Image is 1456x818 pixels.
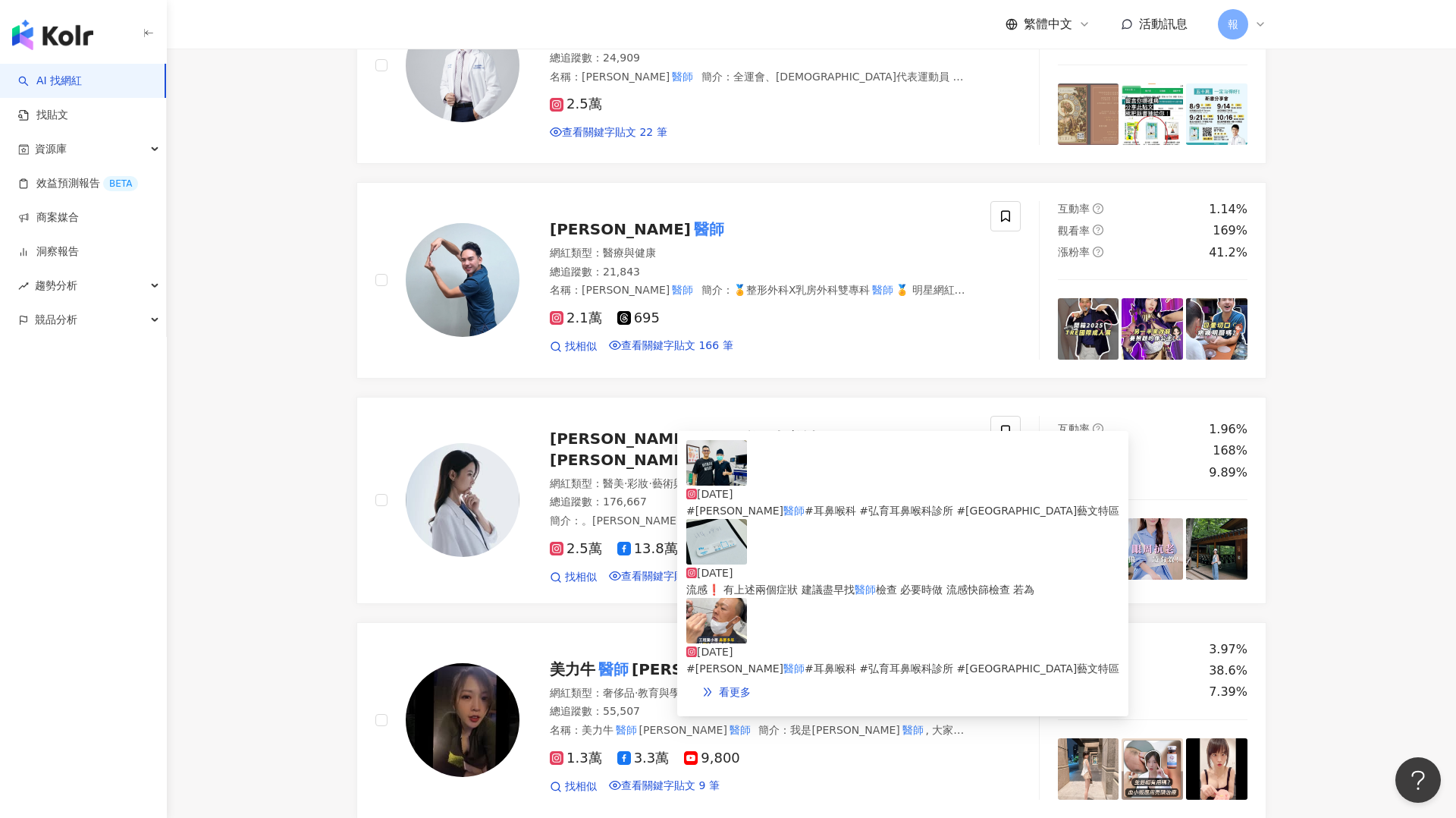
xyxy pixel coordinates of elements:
mark: 醫師 [670,282,695,298]
img: post-image [1058,738,1119,800]
img: post-image [1186,738,1247,800]
img: post-image [1058,298,1119,360]
span: [PERSON_NAME] [550,220,691,238]
span: 教育與學習 [638,687,691,699]
div: 網紅類型 ： [550,477,972,492]
span: 醫療與健康 [603,247,656,259]
span: rise [18,281,29,291]
span: #耳鼻喉科 #弘育耳鼻喉科診所 #[GEOGRAPHIC_DATA]藝文特區 [805,505,1119,517]
img: post-image [1122,738,1183,800]
div: 7.39% [1209,684,1247,700]
span: [PERSON_NAME] [582,71,670,83]
span: 流感❗️ 有上述兩個症狀 建議盡早找 [686,584,855,596]
div: 總追蹤數 ： 55,507 [550,704,972,719]
span: 競品分析 [35,303,77,337]
span: [PERSON_NAME] [639,724,727,736]
span: [PERSON_NAME] [582,284,670,296]
span: 互動率 [1058,423,1090,435]
span: 觀看率 [1058,225,1090,237]
div: 41.2% [1209,244,1247,261]
a: 查看關鍵字貼文 22 筆 [550,126,667,138]
a: 商案媒合 [18,210,79,225]
span: 彩妝 [627,477,648,489]
span: 695 [617,310,660,326]
span: question-circle [1093,203,1103,214]
span: 🏅整形外科X乳房外科雙專科 [733,284,871,296]
a: 洞察報告 [18,244,79,260]
mark: 醫師 [783,662,805,675]
span: 查看關鍵字貼文 24 筆 [621,570,726,582]
span: [DATE] [697,488,733,500]
mark: 醫師 [595,657,632,681]
img: post-image [1186,298,1247,360]
span: 3.3萬 [617,750,670,766]
img: post-image [1186,518,1247,580]
span: 2.1萬 [550,310,602,326]
img: post-image [1122,518,1183,580]
span: 美力牛 [582,724,613,736]
div: 9.89% [1209,464,1247,481]
mark: 醫師 [855,584,876,596]
span: 。我的丸美誌。 [727,429,833,448]
span: 報 [1228,16,1238,33]
span: 看更多 [719,686,751,698]
mark: 醫師 [670,68,695,85]
span: 繁體中文 [1024,16,1072,33]
span: question-circle [1093,423,1103,434]
img: logo [12,20,93,50]
span: [PERSON_NAME] [632,660,773,678]
span: 互動率 [1058,203,1090,215]
img: KOL Avatar [406,443,519,557]
span: 簡介 ： [550,71,964,127]
div: 總追蹤數 ： 176,667 [550,495,972,510]
span: 藝術與娛樂 [652,477,705,489]
a: 找相似 [550,339,597,354]
div: 總追蹤數 ： 24,909 [550,51,972,66]
span: 醫美 [603,477,624,489]
div: 總追蹤數 ： 21,843 [550,265,972,280]
span: 檢查 必要時做 流感快篩檢查 若為 [876,584,1034,596]
img: post-image [686,440,747,486]
a: 找貼文 [18,108,68,123]
span: double-right [702,687,713,697]
span: question-circle [1093,247,1103,257]
div: 網紅類型 ： [550,686,972,701]
span: [PERSON_NAME] [550,429,691,448]
span: [DATE] [697,646,733,658]
span: 13.8萬 [617,541,678,557]
span: #耳鼻喉科 #弘育耳鼻喉科診所 #[GEOGRAPHIC_DATA]藝文特區 [805,662,1119,675]
a: 查看關鍵字貼文 24 筆 [609,570,726,585]
img: post-image [686,598,747,643]
iframe: Help Scout Beacon - Open [1395,757,1441,803]
mark: 醫師 [691,217,727,241]
span: 找相似 [565,570,597,585]
span: 找相似 [565,779,597,794]
span: question-circle [1093,225,1103,235]
a: 找相似 [550,570,597,585]
span: · [635,687,638,699]
div: 1.14% [1209,201,1247,218]
a: 效益預測報告BETA [18,176,138,191]
a: KOL Avatar[PERSON_NAME]醫師網紅類型：醫療與健康總追蹤數：21,843名稱：[PERSON_NAME]醫師簡介：🏅整形外科X乳房外科雙專科醫師🏅 明星網紅模特兒指定 自然優... [356,182,1266,379]
a: searchAI 找網紅 [18,74,82,89]
div: 網紅類型 ： [550,246,972,261]
span: · [648,477,651,489]
img: post-image [1122,298,1183,360]
mark: 醫師 [727,722,753,738]
span: 美力牛 [550,660,595,678]
span: 1.3萬 [550,750,602,766]
span: 2.5萬 [550,96,602,112]
span: 名稱 ： [550,724,752,736]
span: #[PERSON_NAME] [686,662,783,675]
span: [DATE] [697,567,733,579]
span: 2.5萬 [550,541,602,557]
div: 38.6% [1209,662,1247,679]
div: 169% [1213,222,1247,239]
img: post-image [1058,83,1119,145]
mark: 醫師 [870,282,896,298]
span: 活動訊息 [1139,17,1188,31]
a: 找相似 [550,779,597,794]
img: KOL Avatar [406,8,519,122]
mark: 醫師 [560,83,586,100]
a: KOL Avatar[PERSON_NAME]醫師。我的丸美誌。[PERSON_NAME]醫師[PERSON_NAME]網紅類型：醫美·彩妝·藝術與娛樂·保養·美妝時尚·醫療與健康·穿搭總追蹤數... [356,397,1266,604]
